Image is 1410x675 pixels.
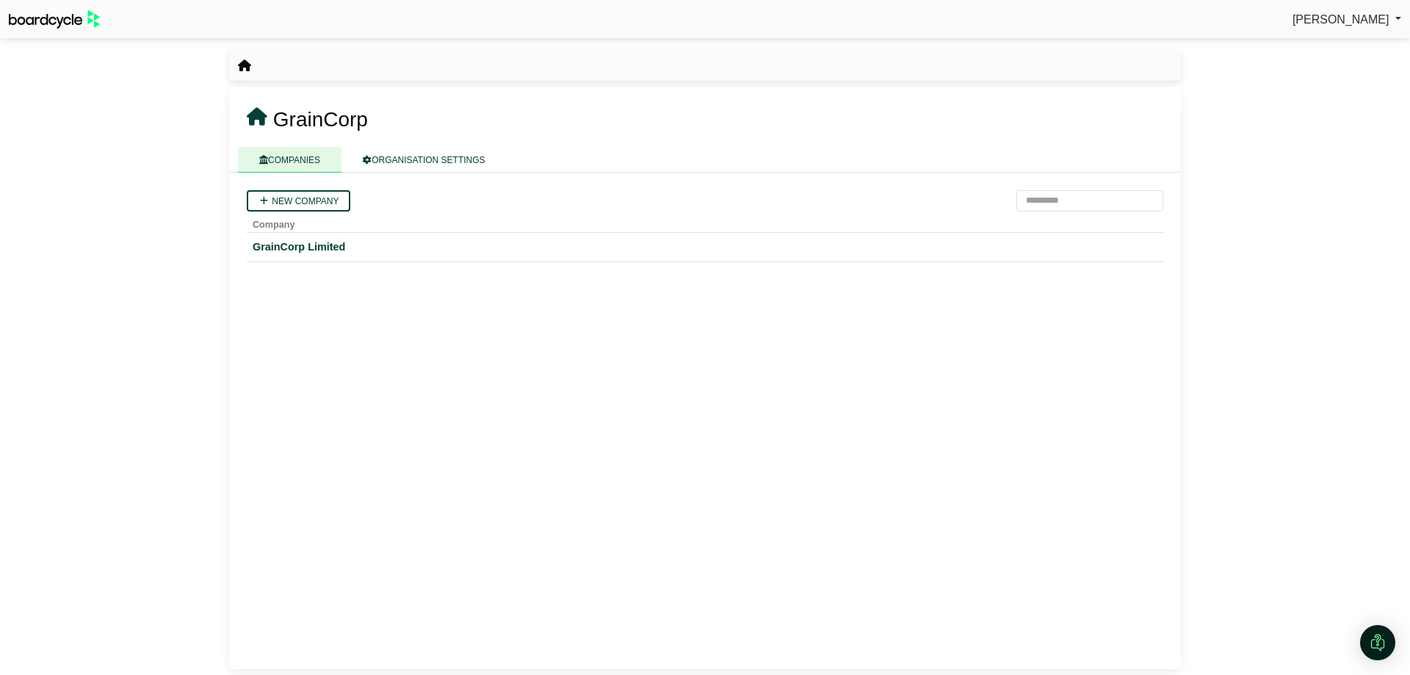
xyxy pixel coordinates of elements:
[247,212,1163,233] th: Company
[273,108,368,131] span: GrainCorp
[1292,13,1389,26] span: [PERSON_NAME]
[247,190,350,212] a: New company
[238,57,251,76] nav: breadcrumb
[1292,10,1401,29] a: [PERSON_NAME]
[9,10,100,29] img: BoardcycleBlackGreen-aaafeed430059cb809a45853b8cf6d952af9d84e6e89e1f1685b34bfd5cb7d64.svg
[1360,625,1395,660] div: Open Intercom Messenger
[253,239,1157,256] a: GrainCorp Limited
[238,147,341,173] a: COMPANIES
[341,147,506,173] a: ORGANISATION SETTINGS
